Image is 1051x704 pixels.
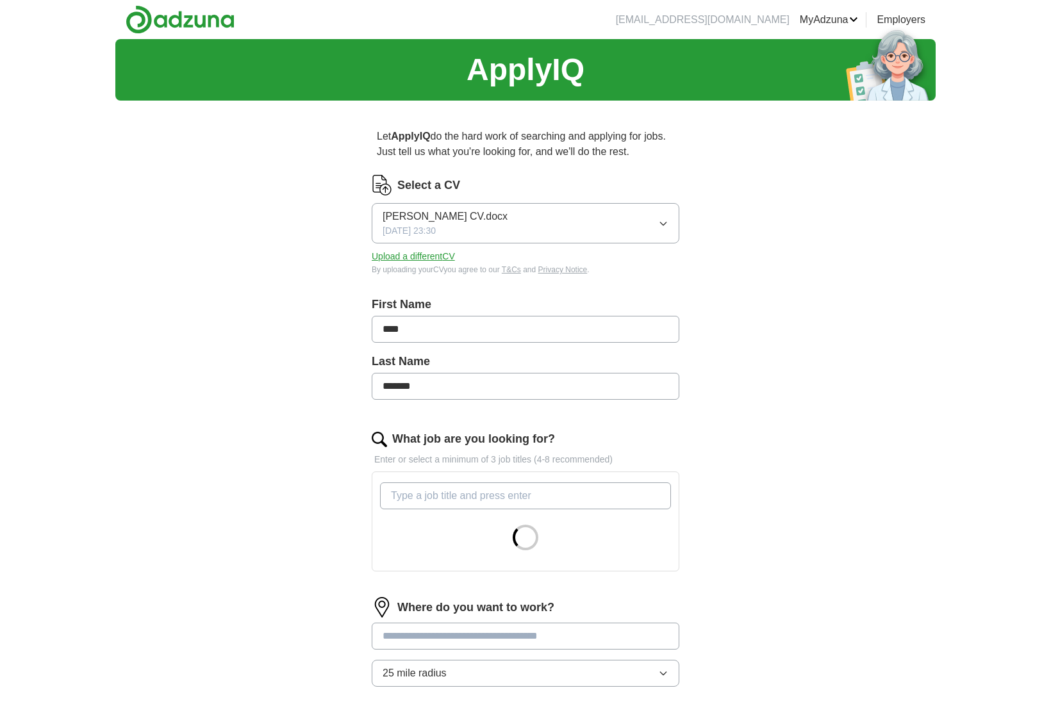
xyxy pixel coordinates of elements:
label: Last Name [372,353,679,370]
span: [DATE] 23:30 [383,224,436,238]
strong: ApplyIQ [391,131,430,142]
h1: ApplyIQ [467,47,584,93]
label: First Name [372,296,679,313]
input: Type a job title and press enter [380,482,671,509]
p: Enter or select a minimum of 3 job titles (4-8 recommended) [372,453,679,466]
label: What job are you looking for? [392,430,555,448]
a: Privacy Notice [538,265,588,274]
img: Adzuna logo [126,5,235,34]
p: Let do the hard work of searching and applying for jobs. Just tell us what you're looking for, an... [372,124,679,165]
span: [PERSON_NAME] CV.docx [383,209,508,224]
label: Where do you want to work? [397,599,554,616]
span: 25 mile radius [383,666,447,681]
button: Upload a differentCV [372,250,455,263]
button: 25 mile radius [372,660,679,687]
img: search.png [372,432,387,447]
label: Select a CV [397,177,460,194]
button: [PERSON_NAME] CV.docx[DATE] 23:30 [372,203,679,243]
a: T&Cs [502,265,521,274]
div: By uploading your CV you agree to our and . [372,264,679,275]
img: CV Icon [372,175,392,195]
li: [EMAIL_ADDRESS][DOMAIN_NAME] [616,12,790,28]
img: location.png [372,597,392,618]
a: Employers [877,12,925,28]
a: MyAdzuna [800,12,859,28]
